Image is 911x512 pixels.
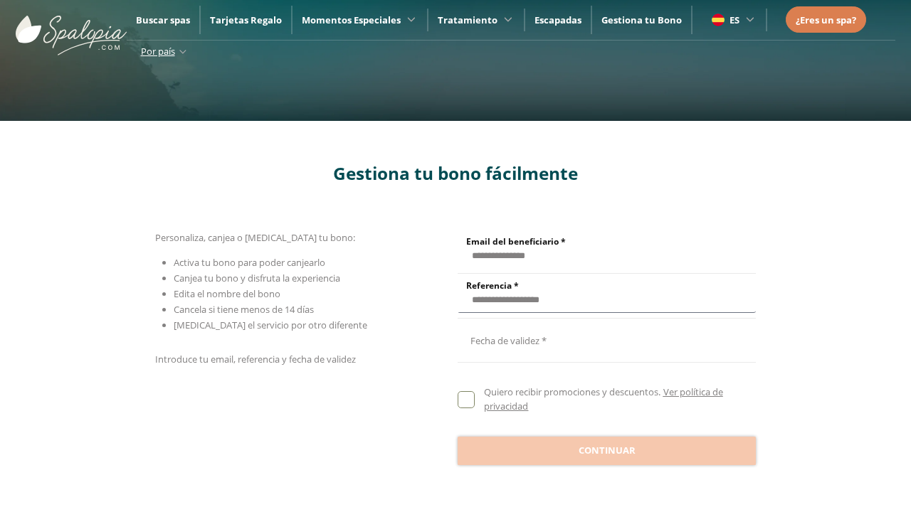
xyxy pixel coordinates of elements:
span: Activa tu bono para poder canjearlo [174,256,325,269]
button: Continuar [458,437,756,465]
a: ¿Eres un spa? [796,12,856,28]
a: Buscar spas [136,14,190,26]
span: Por país [141,45,175,58]
img: ImgLogoSpalopia.BvClDcEz.svg [16,1,127,55]
span: Personaliza, canjea o [MEDICAL_DATA] tu bono: [155,231,355,244]
span: Introduce tu email, referencia y fecha de validez [155,353,356,366]
span: Quiero recibir promociones y descuentos. [484,385,660,398]
a: Gestiona tu Bono [601,14,682,26]
span: ¿Eres un spa? [796,14,856,26]
span: Cancela si tiene menos de 14 días [174,303,314,316]
span: Canjea tu bono y disfruta la experiencia [174,272,340,284]
span: [MEDICAL_DATA] el servicio por otro diferente [174,319,367,331]
a: Escapadas [535,14,581,26]
a: Ver política de privacidad [484,385,722,412]
span: Edita el nombre del bono [174,287,280,300]
span: Continuar [579,444,636,458]
span: Gestiona tu bono fácilmente [333,161,578,185]
a: Tarjetas Regalo [210,14,282,26]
